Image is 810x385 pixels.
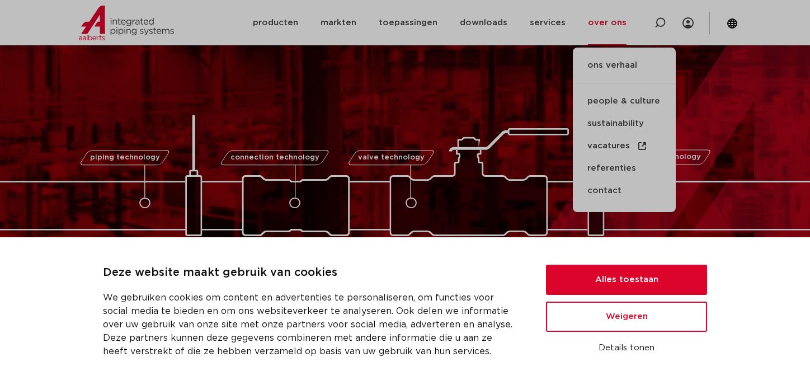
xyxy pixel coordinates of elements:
a: people & culture [573,90,676,112]
span: piping technology [90,154,159,161]
a: vacatures [573,135,676,157]
a: sustainability [573,112,676,135]
p: Deze website maakt gebruik van cookies [103,264,519,282]
p: We gebruiken cookies om content en advertenties te personaliseren, om functies voor social media ... [103,291,519,358]
button: Details tonen [546,339,707,358]
span: fastening technology [619,154,701,161]
a: ons verhaal [573,59,676,83]
button: Weigeren [546,302,707,332]
a: referenties [573,157,676,180]
a: contact [573,180,676,202]
button: Alles toestaan [546,265,707,295]
span: connection technology [230,154,319,161]
span: valve technology [357,154,424,161]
